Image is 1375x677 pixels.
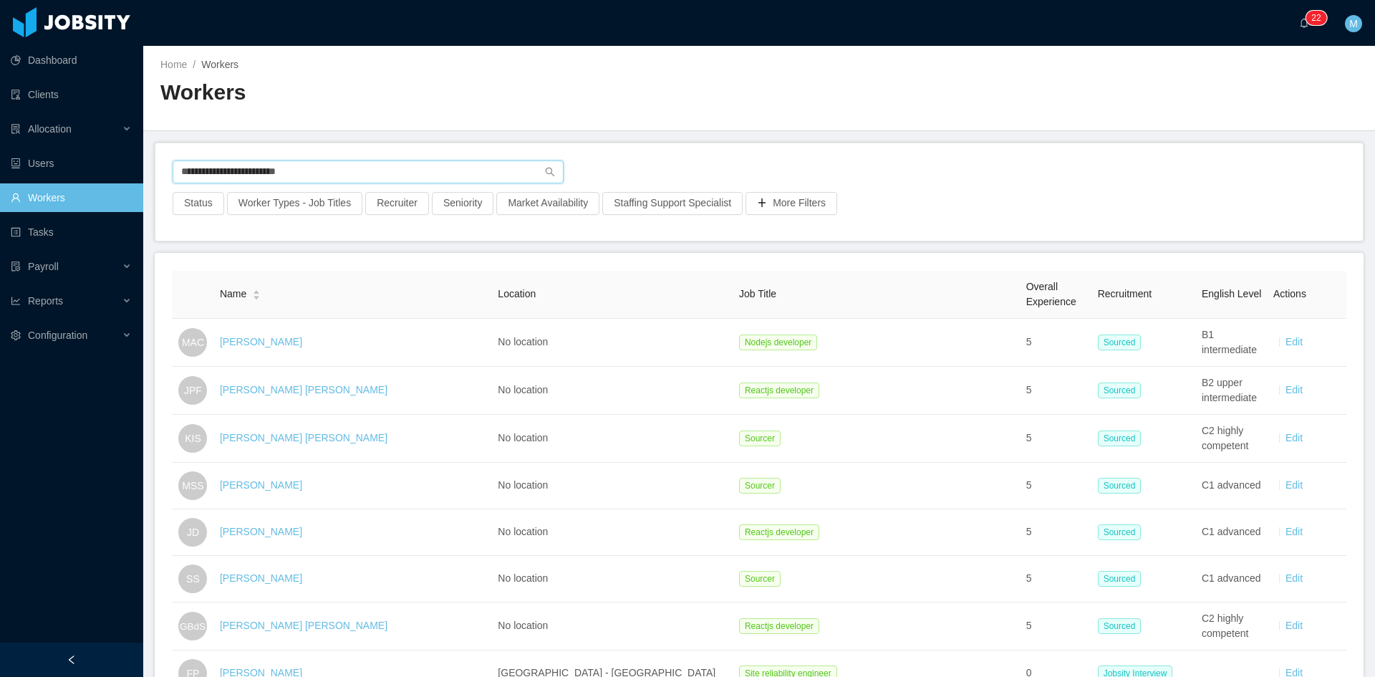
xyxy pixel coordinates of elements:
[1196,319,1268,367] td: B1 intermediate
[11,149,132,178] a: icon: robotUsers
[1098,571,1142,587] span: Sourced
[1021,602,1092,650] td: 5
[1196,509,1268,556] td: C1 advanced
[1311,11,1316,25] p: 2
[182,471,203,500] span: MSS
[28,261,59,272] span: Payroll
[1196,367,1268,415] td: B2 upper intermediate
[180,612,206,640] span: GBdS
[492,415,733,463] td: No location
[184,376,202,405] span: JPF
[220,620,387,631] a: [PERSON_NAME] [PERSON_NAME]
[227,192,362,215] button: Worker Types - Job Titles
[1299,18,1309,28] i: icon: bell
[1021,319,1092,367] td: 5
[739,431,781,446] span: Sourcer
[1285,572,1303,584] a: Edit
[1285,432,1303,443] a: Edit
[220,479,302,491] a: [PERSON_NAME]
[11,124,21,134] i: icon: solution
[253,294,261,298] i: icon: caret-down
[1285,526,1303,537] a: Edit
[492,509,733,556] td: No location
[1098,383,1142,398] span: Sourced
[739,618,819,634] span: Reactjs developer
[11,296,21,306] i: icon: line-chart
[1021,509,1092,556] td: 5
[201,59,238,70] span: Workers
[739,524,819,540] span: Reactjs developer
[11,80,132,109] a: icon: auditClients
[220,572,302,584] a: [PERSON_NAME]
[1021,463,1092,509] td: 5
[1316,11,1321,25] p: 2
[492,463,733,509] td: No location
[1285,336,1303,347] a: Edit
[1285,479,1303,491] a: Edit
[545,167,555,177] i: icon: search
[220,526,302,537] a: [PERSON_NAME]
[1098,288,1152,299] span: Recruitment
[365,192,429,215] button: Recruiter
[1285,384,1303,395] a: Edit
[492,367,733,415] td: No location
[739,288,776,299] span: Job Title
[1098,524,1142,540] span: Sourced
[1196,415,1268,463] td: C2 highly competent
[739,335,817,350] span: Nodejs developer
[739,383,819,398] span: Reactjs developer
[492,319,733,367] td: No location
[220,287,246,302] span: Name
[739,478,781,494] span: Sourcer
[1098,431,1142,446] span: Sourced
[11,46,132,75] a: icon: pie-chartDashboard
[160,59,187,70] a: Home
[11,330,21,340] i: icon: setting
[11,218,132,246] a: icon: profileTasks
[28,123,72,135] span: Allocation
[187,518,199,547] span: JD
[11,261,21,272] i: icon: file-protect
[739,571,781,587] span: Sourcer
[498,288,536,299] span: Location
[1098,478,1142,494] span: Sourced
[1021,556,1092,602] td: 5
[182,328,204,357] span: MAC
[1196,602,1268,650] td: C2 highly competent
[1196,556,1268,602] td: C1 advanced
[193,59,196,70] span: /
[432,192,493,215] button: Seniority
[186,565,200,593] span: SS
[252,288,261,298] div: Sort
[492,556,733,602] td: No location
[1196,463,1268,509] td: C1 advanced
[602,192,743,215] button: Staffing Support Specialist
[1098,335,1142,350] span: Sourced
[160,78,759,107] h2: Workers
[1273,288,1306,299] span: Actions
[173,192,224,215] button: Status
[1202,288,1261,299] span: English Level
[496,192,599,215] button: Market Availability
[11,183,132,212] a: icon: userWorkers
[28,330,87,341] span: Configuration
[1021,415,1092,463] td: 5
[1021,367,1092,415] td: 5
[185,424,201,453] span: KIS
[746,192,837,215] button: icon: plusMore Filters
[1306,11,1326,25] sup: 22
[492,602,733,650] td: No location
[1285,620,1303,631] a: Edit
[253,289,261,293] i: icon: caret-up
[220,336,302,347] a: [PERSON_NAME]
[1026,281,1076,307] span: Overall Experience
[28,295,63,307] span: Reports
[1098,618,1142,634] span: Sourced
[220,384,387,395] a: [PERSON_NAME] [PERSON_NAME]
[1349,15,1358,32] span: M
[220,432,387,443] a: [PERSON_NAME] [PERSON_NAME]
